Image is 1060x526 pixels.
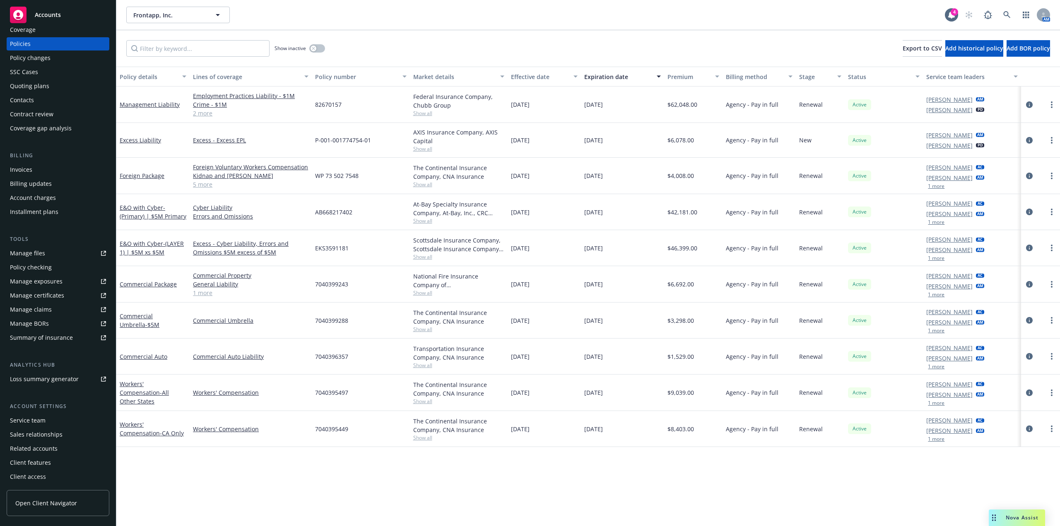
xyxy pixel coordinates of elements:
span: - CA Only [160,429,184,437]
span: [DATE] [584,388,603,397]
span: [DATE] [584,171,603,180]
a: [PERSON_NAME] [926,141,973,150]
button: Billing method [723,67,796,86]
div: Tools [7,235,109,243]
div: Client features [10,456,51,469]
span: [DATE] [584,425,603,433]
span: Active [851,353,868,360]
a: [PERSON_NAME] [926,163,973,172]
span: Renewal [799,352,823,361]
div: Account charges [10,191,56,204]
a: Workers' Compensation [120,380,169,405]
span: - $5M [145,321,159,329]
span: Add historical policy [945,44,1003,52]
button: Market details [410,67,508,86]
div: Premium [667,72,711,81]
span: Agency - Pay in full [726,244,778,252]
span: Show all [413,253,504,260]
span: Show all [413,434,504,441]
span: Active [851,101,868,108]
span: Agency - Pay in full [726,425,778,433]
button: Policy details [116,67,190,86]
a: Summary of insurance [7,331,109,344]
span: WP 73 502 7548 [315,171,359,180]
span: 7040399288 [315,316,348,325]
a: Report a Bug [980,7,996,23]
span: Renewal [799,100,823,109]
span: $4,008.00 [667,171,694,180]
a: circleInformation [1024,315,1034,325]
div: Expiration date [584,72,652,81]
a: [PERSON_NAME] [926,173,973,182]
a: Cyber Liability [193,203,308,212]
a: Coverage [7,23,109,36]
div: Policy checking [10,261,52,274]
div: The Continental Insurance Company, CNA Insurance [413,380,504,398]
span: Add BOR policy [1007,44,1050,52]
a: Accounts [7,3,109,26]
a: Quoting plans [7,79,109,93]
span: Open Client Navigator [15,499,77,507]
div: Policy details [120,72,177,81]
div: Service team leaders [926,72,1008,81]
a: Workers' Compensation [120,420,184,437]
span: Show all [413,289,504,296]
span: [DATE] [511,244,530,252]
a: Service team [7,414,109,427]
span: Active [851,389,868,396]
span: [DATE] [511,280,530,288]
div: The Continental Insurance Company, CNA Insurance [413,163,504,181]
div: SSC Cases [10,65,38,79]
span: 7040399243 [315,280,348,288]
button: Add BOR policy [1007,40,1050,57]
button: 1 more [928,184,944,189]
div: Market details [413,72,495,81]
a: Foreign Voluntary Workers Compensation [193,163,308,171]
span: 7040395449 [315,425,348,433]
button: 1 more [928,256,944,261]
a: Search [999,7,1015,23]
div: Transportation Insurance Company, CNA Insurance [413,344,504,362]
span: Renewal [799,388,823,397]
div: The Continental Insurance Company, CNA Insurance [413,417,504,434]
a: circleInformation [1024,171,1034,181]
span: Agency - Pay in full [726,100,778,109]
a: Excess - Excess EPL [193,136,308,144]
a: Policies [7,37,109,50]
a: [PERSON_NAME] [926,209,973,218]
div: Coverage gap analysis [10,122,72,135]
span: Renewal [799,208,823,216]
div: Contract review [10,108,53,121]
div: Manage BORs [10,317,49,330]
div: Service team [10,414,46,427]
a: more [1047,243,1057,253]
div: Installment plans [10,205,58,219]
span: $1,529.00 [667,352,694,361]
a: Related accounts [7,442,109,455]
span: Renewal [799,316,823,325]
span: [DATE] [511,136,530,144]
a: Contract review [7,108,109,121]
div: Stage [799,72,832,81]
button: 1 more [928,328,944,333]
span: - (Primary) | $5M Primary [120,204,186,220]
a: Client access [7,470,109,483]
div: Manage files [10,247,45,260]
a: General Liability [193,280,308,288]
a: Policy checking [7,261,109,274]
a: Manage BORs [7,317,109,330]
span: $62,048.00 [667,100,697,109]
a: Manage claims [7,303,109,316]
span: [DATE] [511,352,530,361]
span: Agency - Pay in full [726,136,778,144]
span: Agency - Pay in full [726,208,778,216]
span: New [799,136,812,144]
span: Renewal [799,425,823,433]
span: 82670157 [315,100,342,109]
a: Excess Liability [120,136,161,144]
a: more [1047,315,1057,325]
input: Filter by keyword... [126,40,270,57]
a: Crime - $1M [193,100,308,109]
span: Renewal [799,280,823,288]
a: circleInformation [1024,279,1034,289]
